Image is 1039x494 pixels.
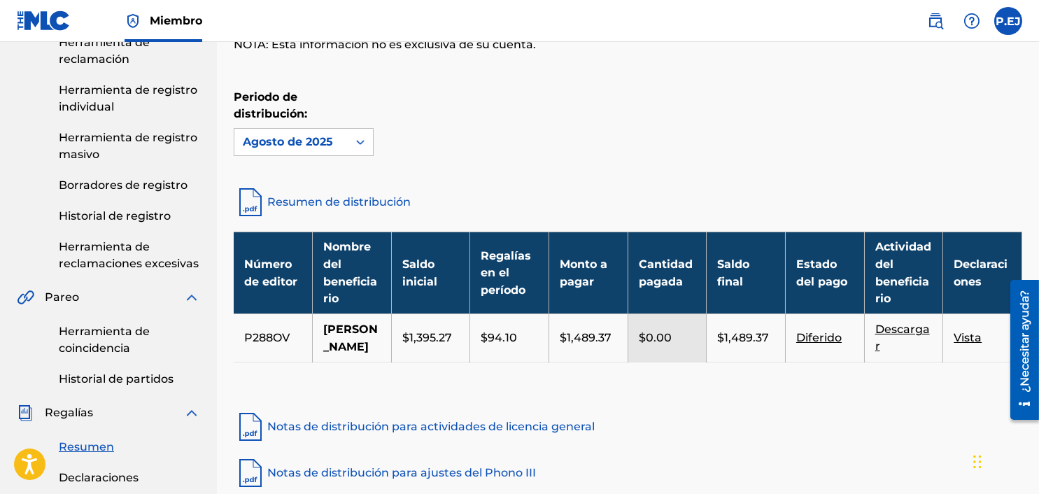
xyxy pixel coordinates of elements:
[59,470,200,486] a: Declaraciones
[402,257,437,288] font: Saldo inicial
[963,13,980,29] img: ayuda
[639,331,672,344] font: $0.00
[234,90,307,120] font: Periodo de distribución:
[267,420,595,433] font: Notas de distribución para actividades de licencia general
[560,257,607,288] font: Monto a pagar
[994,7,1022,35] div: Menú de usuario
[45,290,79,304] font: Pareo
[59,471,139,484] font: Declaraciones
[267,466,536,479] font: Notas de distribución para ajustes del Phono III
[59,82,200,115] a: Herramienta de registro individual
[244,331,290,344] font: P288OV
[183,404,200,421] img: expandir
[717,257,749,288] font: Saldo final
[717,331,769,344] font: $1,489.37
[927,13,944,29] img: buscar
[481,249,531,297] font: Regalías en el período
[796,257,847,288] font: Estado del pago
[234,456,267,490] img: pdf
[59,208,200,225] a: Historial de registro
[969,427,1039,494] iframe: Widget de chat
[639,257,693,288] font: Cantidad pagada
[45,406,93,419] font: Regalías
[59,177,200,194] a: Borradores de registro
[183,289,200,306] img: expandir
[323,240,377,305] font: Nombre del beneficiario
[267,195,411,209] font: Resumen de distribución
[59,240,199,270] font: Herramienta de reclamaciones excesivas
[244,257,297,288] font: Número de editor
[234,456,1022,490] a: Notas de distribución para ajustes del Phono III
[59,178,188,192] font: Borradores de registro
[958,7,986,35] div: Ayuda
[59,209,171,223] font: Historial de registro
[59,34,200,68] a: Herramienta de reclamación
[234,185,267,219] img: resumen-de-distribución-pdf
[921,7,949,35] a: Búsqueda pública
[59,439,200,456] a: Resumen
[59,371,200,388] a: Historial de partidos
[481,331,517,344] font: $94.10
[875,240,931,305] font: Actividad del beneficiario
[875,323,930,353] font: Descargar
[59,323,200,357] a: Herramienta de coincidencia
[17,10,71,31] img: Logotipo del MLC
[954,257,1008,288] font: Declaraciones
[234,410,1022,444] a: Notas de distribución para actividades de licencia general
[954,331,982,344] font: Vista
[234,185,1022,219] a: Resumen de distribución
[59,372,174,386] font: Historial de partidos
[59,325,150,355] font: Herramienta de coincidencia
[560,331,612,344] font: $1,489.37
[796,331,842,344] font: Diferido
[243,135,333,148] font: Agosto de 2025
[402,331,452,344] font: $1,395.27
[125,13,141,29] img: Titular de los derechos superior
[1000,274,1039,425] iframe: Centro de recursos
[323,323,378,353] font: [PERSON_NAME]
[59,239,200,272] a: Herramienta de reclamaciones excesivas
[234,410,267,444] img: pdf
[17,289,34,306] img: Pareo
[59,83,197,113] font: Herramienta de registro individual
[973,441,982,483] div: Arrastrar
[59,440,114,453] font: Resumen
[59,131,197,161] font: Herramienta de registro masivo
[17,404,34,421] img: Regalías
[875,325,930,352] a: Descargar
[150,14,202,27] font: Miembro
[59,129,200,163] a: Herramienta de registro masivo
